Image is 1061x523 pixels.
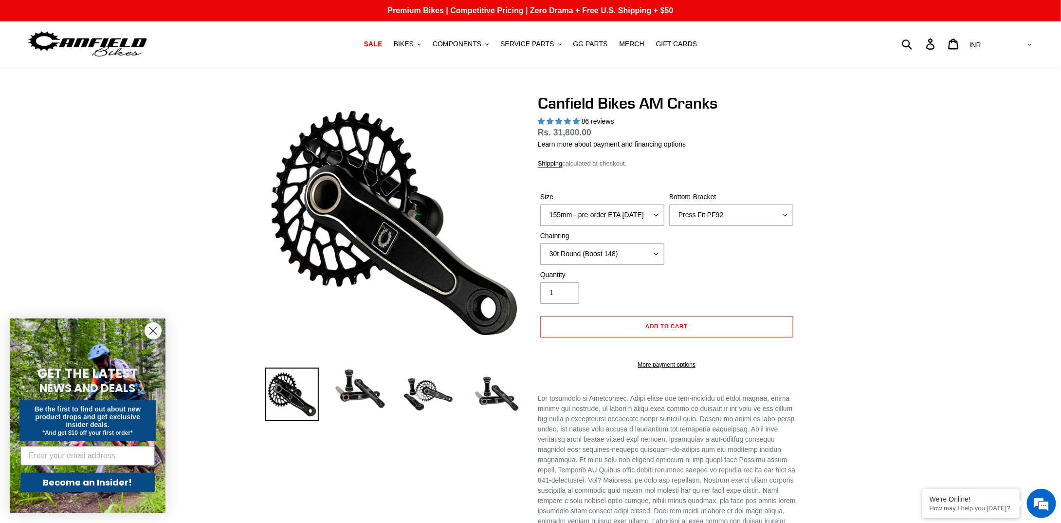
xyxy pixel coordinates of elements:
a: Learn more about payment and financing options [538,140,686,148]
a: SALE [359,37,387,51]
img: Canfield Bikes [27,29,148,59]
button: Add to cart [540,316,793,337]
h1: Canfield Bikes AM Cranks [538,94,796,112]
div: calculated at checkout. [538,159,796,168]
label: Size [540,192,664,202]
div: We're Online! [930,495,1012,503]
span: SALE [364,40,382,48]
span: COMPONENTS [433,40,481,48]
button: BIKES [389,37,426,51]
a: GIFT CARDS [651,37,702,51]
p: How may I help you today? [930,504,1012,512]
span: *And get $10 off your first order* [42,430,132,436]
span: Be the first to find out about new product drops and get exclusive insider deals. [35,405,141,429]
span: Add to cart [646,322,688,330]
span: GIFT CARDS [656,40,697,48]
button: Close dialog [145,322,162,339]
button: SERVICE PARTS [495,37,566,51]
span: BIKES [394,40,414,48]
span: Rs. 31,800.00 [538,128,591,137]
span: SERVICE PARTS [500,40,554,48]
label: Bottom-Bracket [669,192,793,202]
img: Load image into Gallery viewer, Canfield Cranks [333,368,387,411]
img: Load image into Gallery viewer, Canfield Bikes AM Cranks [265,368,319,421]
a: Shipping [538,160,563,168]
input: Search [907,33,932,55]
button: Become an Insider! [20,473,155,492]
img: Load image into Gallery viewer, Canfield Bikes AM Cranks [402,368,455,421]
span: GG PARTS [573,40,608,48]
input: Enter your email address [20,446,155,466]
label: Chainring [540,231,664,241]
a: GG PARTS [568,37,613,51]
span: 86 reviews [582,117,614,125]
a: MERCH [615,37,649,51]
button: COMPONENTS [428,37,494,51]
a: More payment options [540,360,793,369]
span: 4.97 stars [538,117,582,125]
label: Quantity [540,270,664,280]
span: NEWS AND DEALS [40,380,136,396]
span: GET THE LATEST [37,365,138,382]
img: Load image into Gallery viewer, CANFIELD-AM_DH-CRANKS [470,368,523,421]
span: MERCH [620,40,644,48]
